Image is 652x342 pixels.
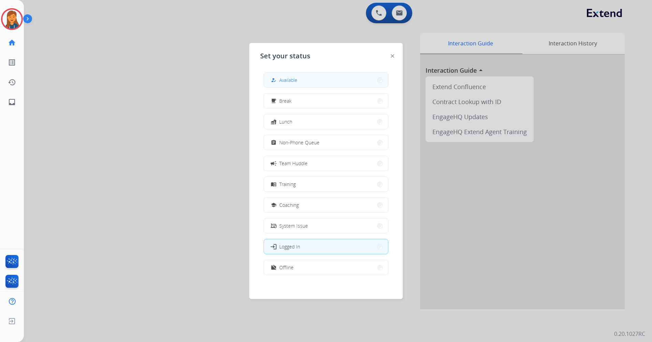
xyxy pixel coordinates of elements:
[264,198,388,212] button: Coaching
[391,54,394,58] img: close-button
[264,239,388,254] button: Logged In
[279,97,292,104] span: Break
[279,139,320,146] span: Non-Phone Queue
[270,160,277,167] mat-icon: campaign
[279,181,296,188] span: Training
[271,77,277,83] mat-icon: how_to_reg
[279,76,297,84] span: Available
[271,98,277,104] mat-icon: free_breakfast
[279,243,300,250] span: Logged In
[8,39,16,47] mat-icon: home
[264,114,388,129] button: Lunch
[8,98,16,106] mat-icon: inbox
[271,265,277,270] mat-icon: work_off
[279,118,292,125] span: Lunch
[264,94,388,108] button: Break
[271,223,277,229] mat-icon: phonelink_off
[260,51,310,61] span: Set your status
[279,201,299,209] span: Coaching
[279,264,294,271] span: Offline
[264,156,388,171] button: Team Huddle
[614,330,645,338] p: 0.20.1027RC
[271,140,277,145] mat-icon: assignment
[279,160,308,167] span: Team Huddle
[264,218,388,233] button: System Issue
[264,177,388,191] button: Training
[271,119,277,125] mat-icon: fastfood
[8,78,16,86] mat-icon: history
[264,135,388,150] button: Non-Phone Queue
[264,73,388,87] button: Available
[2,10,21,29] img: avatar
[271,181,277,187] mat-icon: menu_book
[8,58,16,67] mat-icon: list_alt
[270,243,277,250] mat-icon: login
[264,260,388,275] button: Offline
[271,202,277,208] mat-icon: school
[279,222,308,229] span: System Issue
